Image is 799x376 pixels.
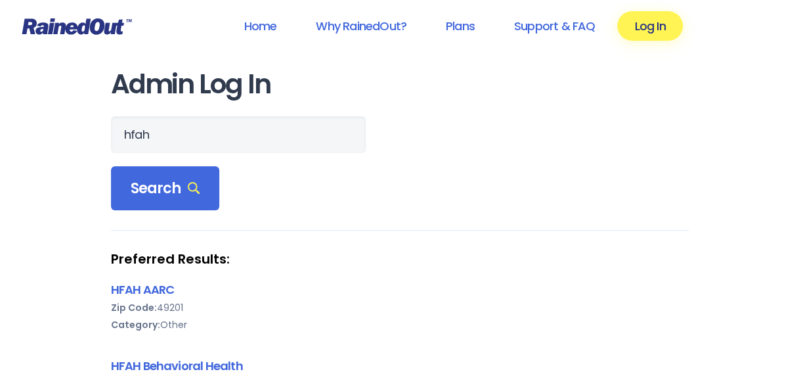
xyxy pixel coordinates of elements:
div: HFAH AARC [111,281,689,298]
a: Support & FAQ [497,11,612,41]
b: Zip Code: [111,301,157,314]
div: Search [111,166,220,211]
a: Log In [617,11,682,41]
input: Search Orgs… [111,116,366,153]
a: Plans [429,11,492,41]
a: HFAH AARC [111,281,175,298]
a: Why RainedOut? [299,11,423,41]
div: 49201 [111,299,689,316]
b: Category: [111,318,160,331]
a: Home [227,11,293,41]
a: HFAH Behavioral Health [111,358,243,374]
div: Other [111,316,689,333]
strong: Preferred Results: [111,250,689,268]
span: Search [131,179,200,198]
div: HFAH Behavioral Health [111,357,689,375]
h1: Admin Log In [111,70,689,99]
